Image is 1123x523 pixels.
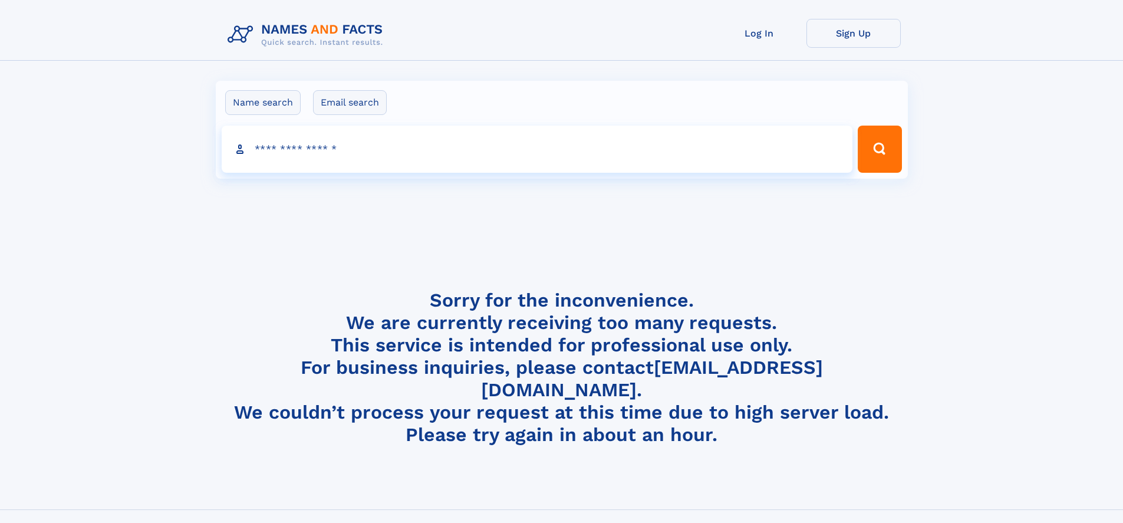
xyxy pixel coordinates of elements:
[858,126,901,173] button: Search Button
[225,90,301,115] label: Name search
[712,19,806,48] a: Log In
[223,19,393,51] img: Logo Names and Facts
[222,126,853,173] input: search input
[806,19,901,48] a: Sign Up
[313,90,387,115] label: Email search
[223,289,901,446] h4: Sorry for the inconvenience. We are currently receiving too many requests. This service is intend...
[481,356,823,401] a: [EMAIL_ADDRESS][DOMAIN_NAME]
